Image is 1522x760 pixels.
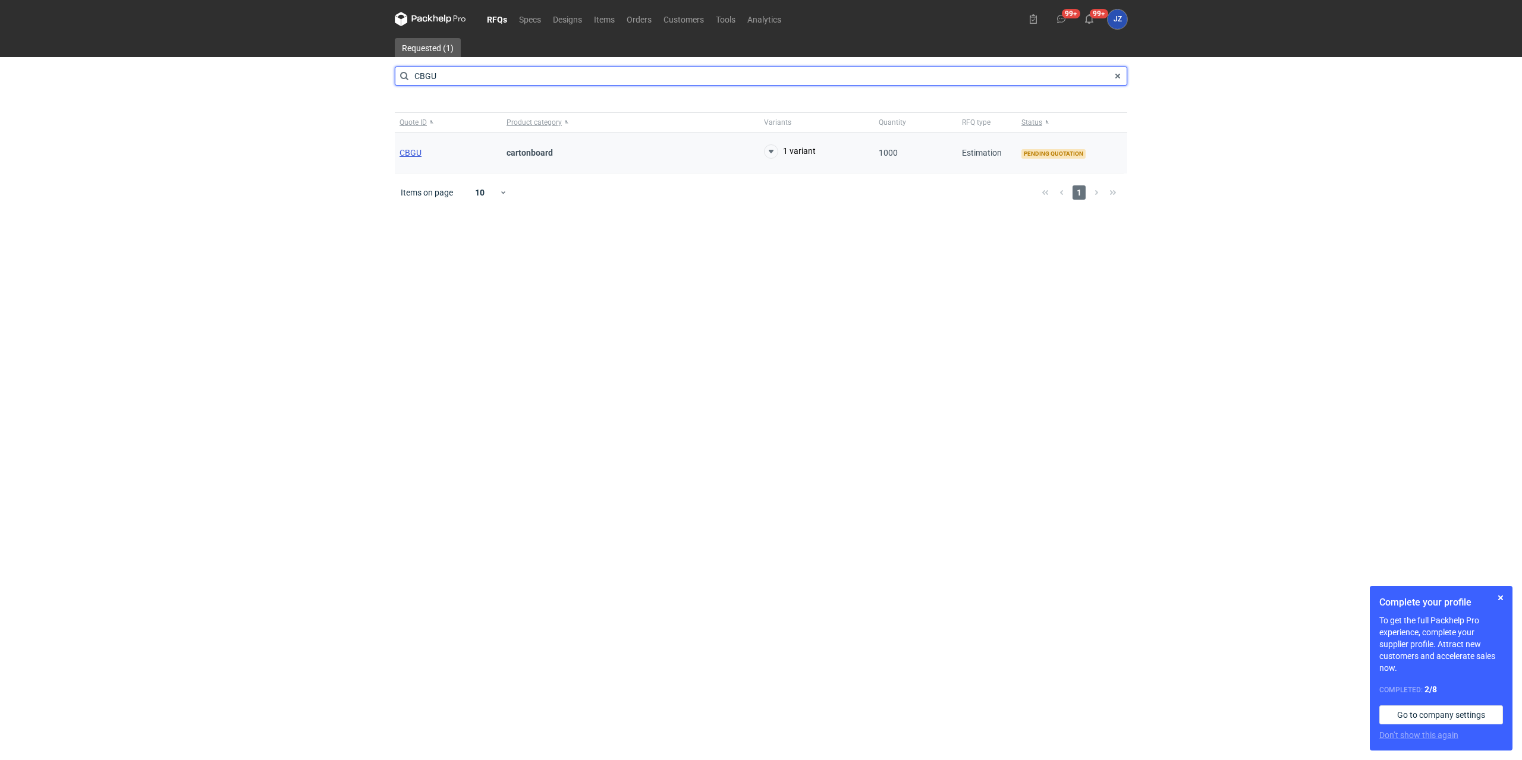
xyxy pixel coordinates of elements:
a: RFQs [481,12,513,26]
a: Items [588,12,621,26]
div: Completed: [1379,683,1503,696]
span: Pending quotation [1021,149,1086,159]
button: Status [1017,113,1124,132]
a: Customers [658,12,710,26]
button: JZ [1108,10,1127,29]
a: Go to company settings [1379,705,1503,724]
a: Specs [513,12,547,26]
div: 10 [461,184,499,201]
span: Quantity [879,118,906,127]
span: Quote ID [400,118,427,127]
a: CBGU [400,148,422,157]
span: Product category [507,118,562,127]
span: 1000 [879,148,898,157]
strong: cartonboard [507,148,553,157]
button: 99+ [1052,10,1071,29]
div: Jakub Ziomka [1108,10,1127,29]
span: 1 [1073,185,1086,200]
button: Skip for now [1493,591,1508,605]
a: Analytics [741,12,787,26]
button: 1 variant [764,144,816,159]
a: Orders [621,12,658,26]
button: Don’t show this again [1379,729,1458,741]
svg: Packhelp Pro [395,12,466,26]
a: Requested (1) [395,38,461,57]
button: Quote ID [395,113,502,132]
span: Status [1021,118,1042,127]
button: Product category [502,113,759,132]
h1: Complete your profile [1379,595,1503,610]
div: Estimation [957,133,1017,174]
a: Designs [547,12,588,26]
p: To get the full Packhelp Pro experience, complete your supplier profile. Attract new customers an... [1379,614,1503,674]
span: RFQ type [962,118,990,127]
button: 99+ [1080,10,1099,29]
a: Tools [710,12,741,26]
strong: 2 / 8 [1424,685,1437,694]
span: Variants [764,118,791,127]
span: Items on page [401,187,453,198]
